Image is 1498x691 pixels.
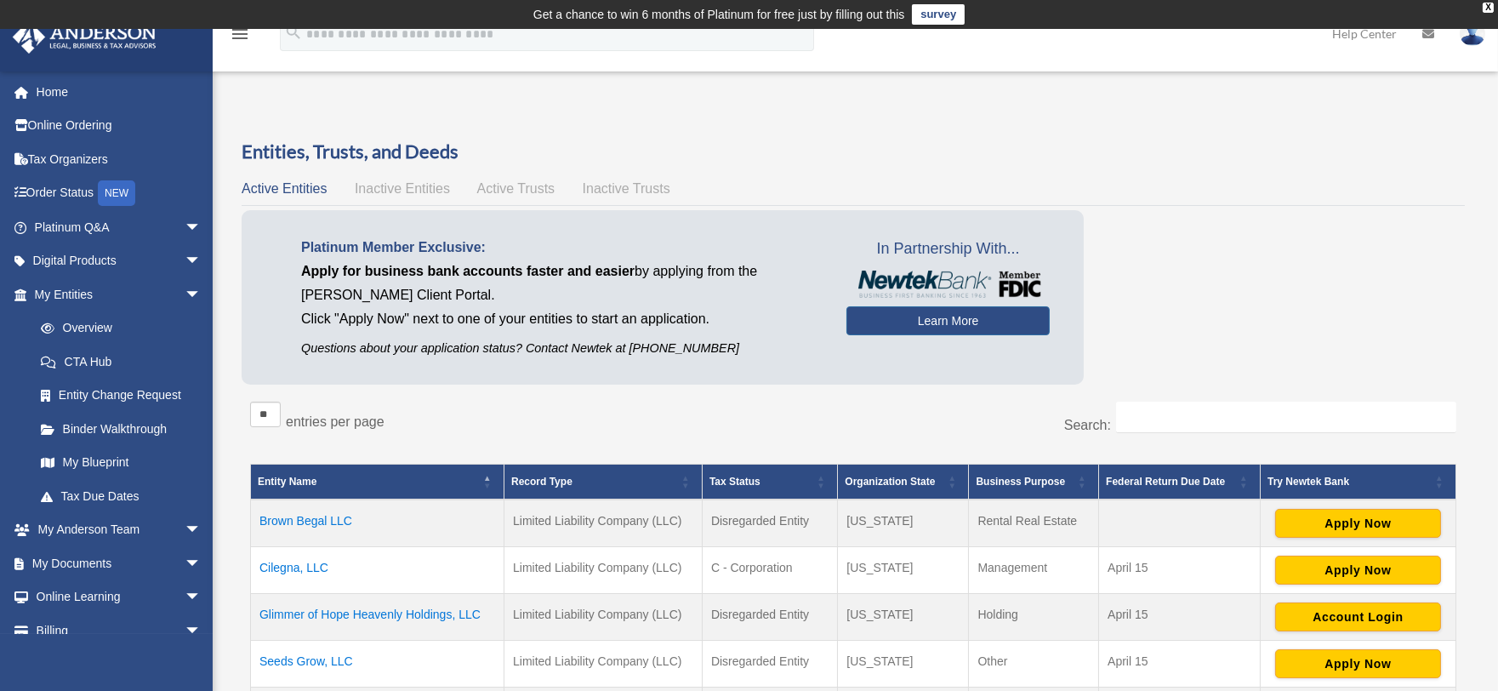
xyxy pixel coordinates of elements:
td: Holding [969,594,1099,641]
td: Rental Real Estate [969,500,1099,547]
p: by applying from the [PERSON_NAME] Client Portal. [301,260,821,307]
span: arrow_drop_down [185,210,219,245]
span: Active Trusts [477,181,555,196]
a: Tax Due Dates [24,479,219,513]
a: My Entitiesarrow_drop_down [12,277,219,311]
span: Organization State [845,476,935,488]
th: Federal Return Due Date: Activate to sort [1099,465,1261,500]
td: [US_STATE] [838,547,969,594]
td: Disregarded Entity [702,500,837,547]
span: In Partnership With... [846,236,1050,263]
p: Questions about your application status? Contact Newtek at [PHONE_NUMBER] [301,338,821,359]
span: Inactive Trusts [583,181,670,196]
td: C - Corporation [702,547,837,594]
span: Record Type [511,476,572,488]
img: Anderson Advisors Platinum Portal [8,20,162,54]
a: CTA Hub [24,345,219,379]
td: Limited Liability Company (LLC) [504,500,703,547]
button: Apply Now [1275,649,1441,678]
a: Entity Change Request [24,379,219,413]
img: User Pic [1460,21,1485,46]
th: Organization State: Activate to sort [838,465,969,500]
td: Disregarded Entity [702,641,837,688]
a: Overview [24,311,210,345]
span: arrow_drop_down [185,580,219,615]
label: entries per page [286,414,384,429]
td: Limited Liability Company (LLC) [504,594,703,641]
td: [US_STATE] [838,594,969,641]
td: April 15 [1099,547,1261,594]
span: arrow_drop_down [185,244,219,279]
a: Online Learningarrow_drop_down [12,580,227,614]
td: Cilegna, LLC [251,547,504,594]
span: Business Purpose [976,476,1065,488]
a: Order StatusNEW [12,176,227,211]
div: Try Newtek Bank [1267,471,1430,492]
td: Other [969,641,1099,688]
a: Platinum Q&Aarrow_drop_down [12,210,227,244]
span: arrow_drop_down [185,614,219,648]
span: Federal Return Due Date [1106,476,1225,488]
a: Tax Organizers [12,142,227,176]
a: Account Login [1275,609,1441,623]
td: Disregarded Entity [702,594,837,641]
span: arrow_drop_down [185,277,219,312]
td: Limited Liability Company (LLC) [504,547,703,594]
a: Learn More [846,306,1050,335]
td: Limited Liability Company (LLC) [504,641,703,688]
a: Digital Productsarrow_drop_down [12,244,227,278]
td: Management [969,547,1099,594]
img: NewtekBankLogoSM.png [855,271,1041,298]
th: Entity Name: Activate to invert sorting [251,465,504,500]
th: Try Newtek Bank : Activate to sort [1261,465,1456,500]
a: My Anderson Teamarrow_drop_down [12,513,227,547]
td: April 15 [1099,641,1261,688]
a: survey [912,4,965,25]
a: Billingarrow_drop_down [12,614,227,648]
a: Online Ordering [12,109,227,143]
td: [US_STATE] [838,641,969,688]
span: arrow_drop_down [185,546,219,581]
p: Platinum Member Exclusive: [301,236,821,260]
td: [US_STATE] [838,500,969,547]
div: NEW [98,180,135,206]
div: close [1483,3,1494,13]
a: menu [230,30,250,44]
th: Record Type: Activate to sort [504,465,703,500]
th: Tax Status: Activate to sort [702,465,837,500]
span: Tax Status [709,476,760,488]
td: Glimmer of Hope Heavenly Holdings, LLC [251,594,504,641]
i: menu [230,24,250,44]
i: search [284,23,303,42]
td: Brown Begal LLC [251,500,504,547]
a: My Documentsarrow_drop_down [12,546,227,580]
a: My Blueprint [24,446,219,480]
td: Seeds Grow, LLC [251,641,504,688]
td: April 15 [1099,594,1261,641]
button: Apply Now [1275,556,1441,585]
div: Get a chance to win 6 months of Platinum for free just by filling out this [533,4,905,25]
a: Home [12,75,227,109]
span: Active Entities [242,181,327,196]
button: Account Login [1275,602,1441,631]
span: arrow_drop_down [185,513,219,548]
span: Entity Name [258,476,316,488]
span: Inactive Entities [355,181,450,196]
span: Apply for business bank accounts faster and easier [301,264,635,278]
th: Business Purpose: Activate to sort [969,465,1099,500]
button: Apply Now [1275,509,1441,538]
h3: Entities, Trusts, and Deeds [242,139,1465,165]
label: Search: [1064,418,1111,432]
a: Binder Walkthrough [24,412,219,446]
p: Click "Apply Now" next to one of your entities to start an application. [301,307,821,331]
